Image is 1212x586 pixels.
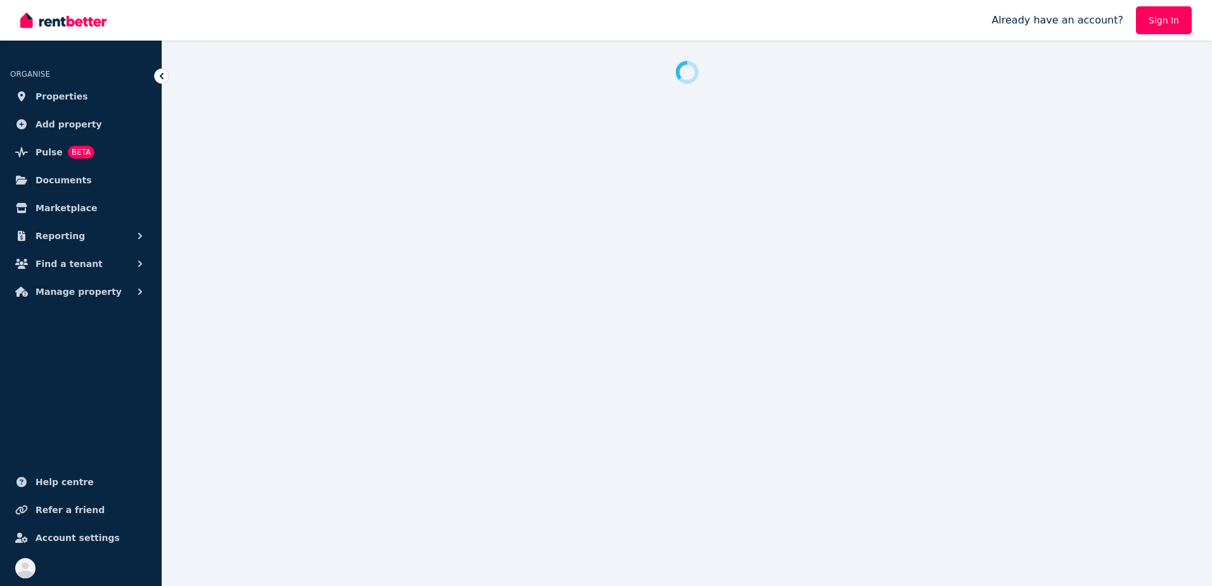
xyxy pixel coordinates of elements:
button: Find a tenant [10,251,151,277]
span: Manage property [35,284,122,299]
a: PulseBETA [10,140,151,165]
a: Properties [10,84,151,109]
button: Reporting [10,223,151,249]
span: BETA [68,146,94,159]
span: Marketplace [35,200,97,216]
span: Refer a friend [35,502,105,518]
span: Account settings [35,530,120,545]
span: Documents [35,173,92,188]
a: Add property [10,112,151,137]
a: Account settings [10,525,151,550]
span: Reporting [35,228,85,244]
span: Pulse [35,145,63,160]
a: Documents [10,167,151,193]
a: Help centre [10,469,151,495]
a: Refer a friend [10,497,151,523]
button: Manage property [10,279,151,304]
span: Add property [35,117,102,132]
span: Properties [35,89,88,104]
img: RentBetter [20,11,106,30]
span: Help centre [35,474,94,490]
span: Find a tenant [35,256,103,271]
span: Already have an account? [991,13,1123,28]
a: Sign In [1136,6,1192,34]
a: Marketplace [10,195,151,221]
span: ORGANISE [10,70,50,79]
